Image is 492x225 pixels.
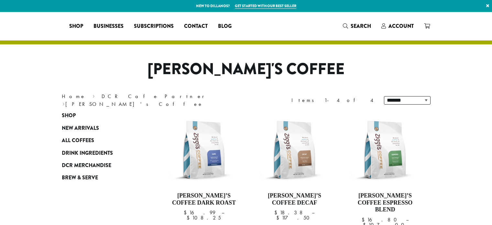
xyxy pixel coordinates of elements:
[62,172,139,184] a: Brew & Serve
[312,209,314,216] span: –
[406,216,409,223] span: –
[62,159,139,172] a: DCR Merchandise
[184,209,215,216] bdi: 16.99
[222,209,224,216] span: –
[388,22,414,30] span: Account
[62,124,99,132] span: New Arrivals
[362,216,400,223] bdi: 16.80
[257,113,332,187] img: Ziggis-Decaf-Blend-12-oz.png
[274,209,280,216] span: $
[348,192,422,213] h4: [PERSON_NAME]’s Coffee Espresso Blend
[93,90,95,100] span: ›
[184,209,189,216] span: $
[62,93,86,100] a: Home
[351,22,371,30] span: Search
[291,96,374,104] div: Items 1-4 of 4
[218,22,232,30] span: Blog
[187,214,221,221] bdi: 108.25
[235,3,296,9] a: Get started with our best seller
[362,216,367,223] span: $
[62,174,98,182] span: Brew & Serve
[62,149,113,157] span: Drink Ingredients
[184,22,208,30] span: Contact
[274,209,306,216] bdi: 18.38
[62,109,139,122] a: Shop
[62,122,139,134] a: New Arrivals
[276,214,312,221] bdi: 117.50
[62,134,139,147] a: All Coffees
[62,98,65,108] span: ›
[276,214,282,221] span: $
[57,60,435,79] h1: [PERSON_NAME]'s Coffee
[257,192,332,206] h4: [PERSON_NAME]’s Coffee Decaf
[62,112,76,120] span: Shop
[69,22,83,30] span: Shop
[134,22,174,30] span: Subscriptions
[64,21,88,31] a: Shop
[93,22,124,30] span: Businesses
[167,113,241,187] img: Ziggis-Dark-Blend-12-oz.png
[62,162,111,170] span: DCR Merchandise
[102,93,209,100] a: DCR Cafe Partner
[348,113,422,187] img: Ziggis-Espresso-Blend-12-oz.png
[62,147,139,159] a: Drink Ingredients
[167,192,241,206] h4: [PERSON_NAME]’s Coffee Dark Roast
[62,137,94,145] span: All Coffees
[338,21,376,31] a: Search
[62,93,236,108] nav: Breadcrumb
[187,214,192,221] span: $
